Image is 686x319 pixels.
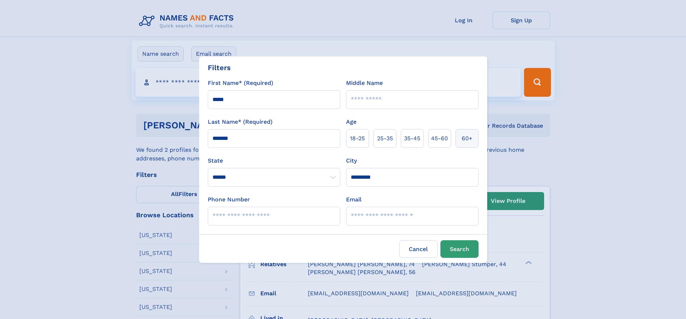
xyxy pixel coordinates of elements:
[208,79,273,87] label: First Name* (Required)
[208,62,231,73] div: Filters
[399,240,438,258] label: Cancel
[350,134,365,143] span: 18‑25
[208,156,340,165] label: State
[346,118,357,126] label: Age
[346,79,383,87] label: Middle Name
[404,134,420,143] span: 35‑45
[208,118,273,126] label: Last Name* (Required)
[346,195,362,204] label: Email
[440,240,479,258] button: Search
[346,156,357,165] label: City
[431,134,448,143] span: 45‑60
[208,195,250,204] label: Phone Number
[377,134,393,143] span: 25‑35
[462,134,472,143] span: 60+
